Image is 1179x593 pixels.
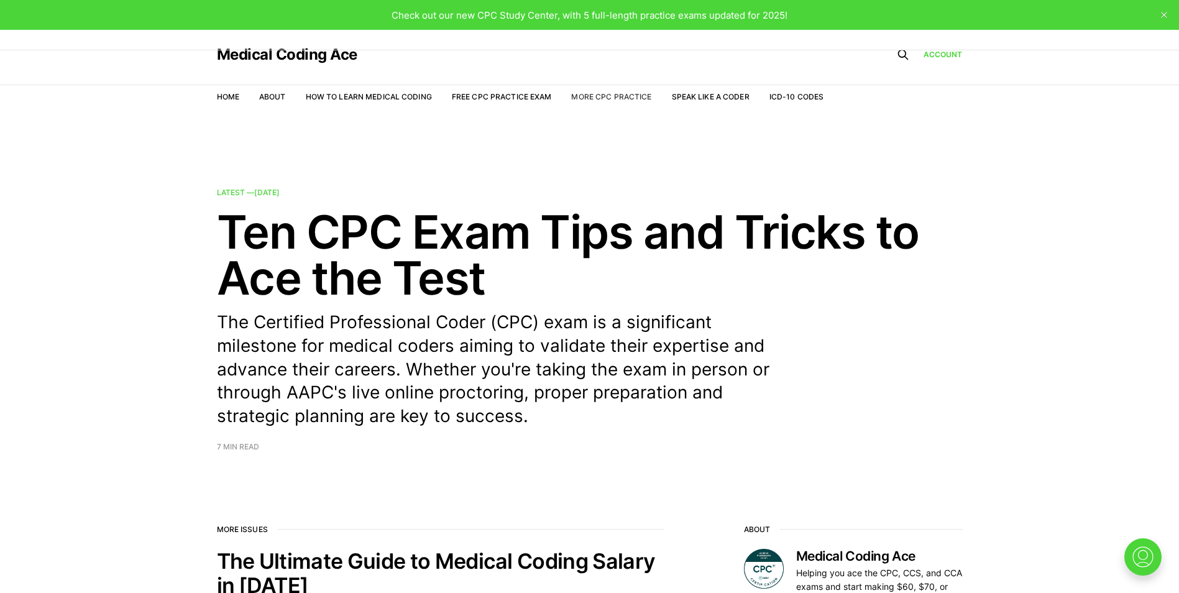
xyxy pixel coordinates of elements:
[217,209,963,301] h2: Ten CPC Exam Tips and Tricks to Ace the Test
[217,92,239,101] a: Home
[796,549,963,564] h3: Medical Coding Ace
[217,47,357,62] a: Medical Coding Ace
[306,92,432,101] a: How to Learn Medical Coding
[217,189,963,451] a: Latest —[DATE] Ten CPC Exam Tips and Tricks to Ace the Test The Certified Professional Coder (CPC...
[744,525,963,534] h2: About
[217,443,259,451] span: 7 min read
[744,549,784,589] img: Medical Coding Ace
[769,92,823,101] a: ICD-10 Codes
[217,525,664,534] h2: More issues
[254,188,280,197] time: [DATE]
[1114,532,1179,593] iframe: portal-trigger
[571,92,651,101] a: More CPC Practice
[924,48,963,60] a: Account
[1154,5,1174,25] button: close
[672,92,750,101] a: Speak Like a Coder
[217,188,280,197] span: Latest —
[259,92,286,101] a: About
[452,92,552,101] a: Free CPC Practice Exam
[392,9,787,21] span: Check out our new CPC Study Center, with 5 full-length practice exams updated for 2025!
[217,311,789,428] p: The Certified Professional Coder (CPC) exam is a significant milestone for medical coders aiming ...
